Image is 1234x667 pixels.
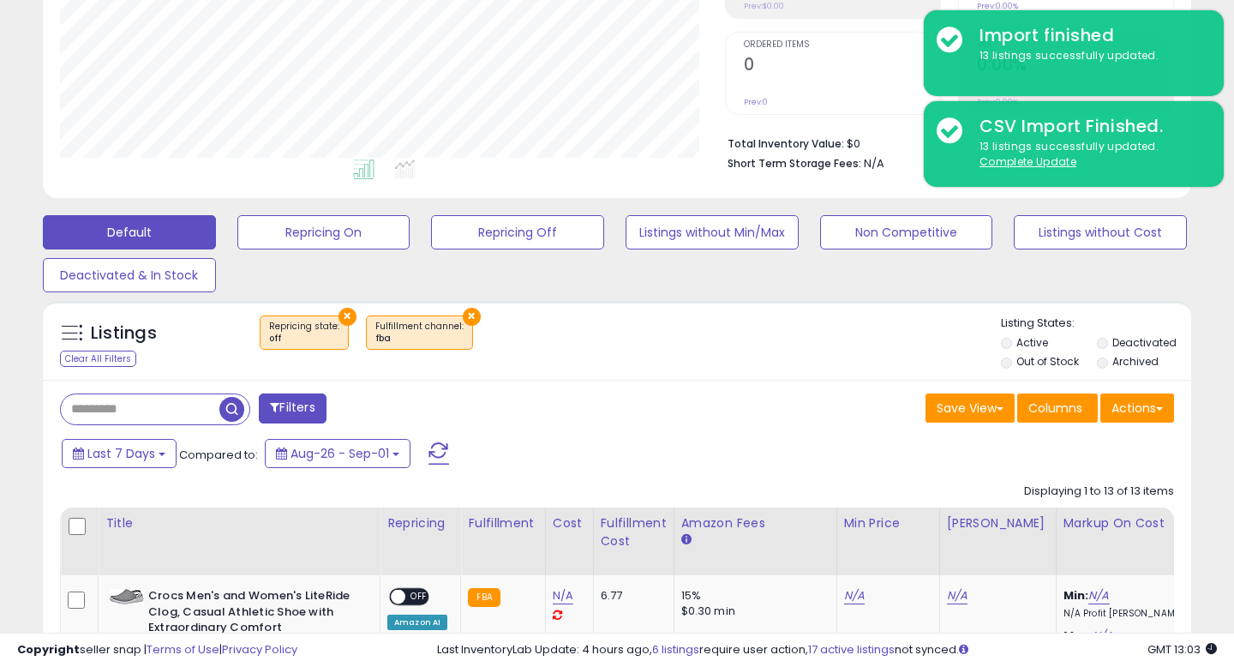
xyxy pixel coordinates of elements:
[179,447,258,463] span: Compared to:
[977,97,1018,107] small: Prev: 0.00%
[681,532,692,548] small: Amazon Fees.
[105,514,373,532] div: Title
[744,55,940,78] h2: 0
[1063,514,1212,532] div: Markup on Cost
[1056,508,1219,575] th: The percentage added to the cost of goods (COGS) that forms the calculator for Min & Max prices.
[338,308,356,326] button: ×
[681,514,830,532] div: Amazon Fees
[728,156,861,171] b: Short Term Storage Fees:
[728,136,844,151] b: Total Inventory Value:
[1088,587,1109,604] a: N/A
[291,445,389,462] span: Aug-26 - Sep-01
[222,641,297,658] a: Privacy Policy
[265,439,410,468] button: Aug-26 - Sep-01
[808,641,895,658] a: 17 active listings
[967,139,1211,171] div: 13 listings successfully updated.
[62,439,177,468] button: Last 7 Days
[91,321,157,346] h5: Listings
[1147,641,1217,658] span: 2025-09-11 13:03 GMT
[681,604,824,619] div: $0.30 min
[431,215,604,249] button: Repricing Off
[925,394,1015,423] button: Save View
[468,588,500,607] small: FBA
[1063,587,1089,604] b: Min:
[468,514,537,532] div: Fulfillment
[1016,335,1048,350] label: Active
[1014,215,1187,249] button: Listings without Cost
[820,215,993,249] button: Non Competitive
[844,587,865,604] a: N/A
[269,320,339,346] span: Repricing state :
[405,590,433,604] span: OFF
[864,155,884,171] span: N/A
[463,308,481,326] button: ×
[1112,354,1159,369] label: Archived
[259,394,326,424] button: Filters
[1112,335,1177,350] label: Deactivated
[1100,394,1174,423] button: Actions
[375,333,464,345] div: fba
[147,641,219,658] a: Terms of Use
[60,351,136,367] div: Clear All Filters
[1024,484,1174,500] div: Displaying 1 to 13 of 13 items
[387,514,453,532] div: Repricing
[626,215,799,249] button: Listings without Min/Max
[601,588,661,604] div: 6.77
[437,642,1217,658] div: Last InventoryLab Update: 4 hours ago, require user action, not synced.
[967,23,1211,48] div: Import finished
[977,1,1018,11] small: Prev: 0.00%
[17,642,297,658] div: seller snap | |
[744,97,768,107] small: Prev: 0
[110,589,144,604] img: 31rJflUgfuL._SL40_.jpg
[237,215,410,249] button: Repricing On
[681,588,824,604] div: 15%
[269,333,339,345] div: off
[1001,315,1192,332] p: Listing States:
[387,615,447,630] div: Amazon AI
[553,587,573,604] a: N/A
[1063,608,1206,620] p: N/A Profit [PERSON_NAME]
[1028,400,1082,417] span: Columns
[728,132,1161,153] li: $0
[601,514,667,550] div: Fulfillment Cost
[967,114,1211,139] div: CSV Import Finished.
[43,215,216,249] button: Default
[967,48,1211,64] div: 13 listings successfully updated.
[87,445,155,462] span: Last 7 Days
[947,587,967,604] a: N/A
[744,1,784,11] small: Prev: $0.00
[375,320,464,346] span: Fulfillment channel :
[979,154,1076,169] u: Complete Update
[43,258,216,292] button: Deactivated & In Stock
[947,514,1049,532] div: [PERSON_NAME]
[1017,394,1098,423] button: Columns
[17,641,80,658] strong: Copyright
[553,514,586,532] div: Cost
[744,40,940,50] span: Ordered Items
[1016,354,1079,369] label: Out of Stock
[652,641,699,658] a: 6 listings
[844,514,932,532] div: Min Price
